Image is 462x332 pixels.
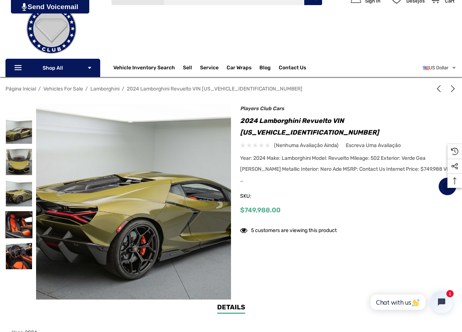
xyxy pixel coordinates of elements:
[346,142,401,149] span: Escreva uma avaliação
[435,85,445,92] a: Anterior
[451,163,458,170] svg: Social Media
[363,285,459,319] iframe: Tidio Chat
[438,177,457,196] a: Lista de desejos
[423,61,457,75] a: Selecione a moeda: USD
[6,243,32,269] img: For Sale 2024 Lamborghini Revuelto VIN ZHWUC1ZM6RLA01308
[5,59,100,77] p: Shop All
[443,182,452,191] svg: Lista de desejos
[259,65,271,73] a: Blog
[43,86,83,92] a: Vehicles For Sale
[90,86,120,92] a: Lamborghini
[279,65,306,73] a: Contact Us
[346,141,401,150] a: Escreva uma avaliação
[446,85,457,92] a: Próximo
[183,65,192,73] span: Sell
[5,86,36,92] a: Página inicial
[240,115,457,138] h1: 2024 Lamborghini Revuelto VIN [US_VEHICLE_IDENTIFICATION_NUMBER]
[447,177,462,185] svg: Top
[200,65,219,73] a: Service
[13,64,24,72] svg: Icon Line
[6,117,32,144] img: For Sale 2024 Lamborghini Revuelto VIN ZHWUC1ZM6RLA01308
[240,224,337,235] div: 5 customers are viewing this product
[451,148,458,155] svg: Recently Viewed
[240,206,281,214] span: $749,988.00
[87,65,92,70] svg: Icon Arrow Down
[127,86,302,92] a: 2024 Lamborghini Revuelto VIN [US_VEHICLE_IDENTIFICATION_NUMBER]
[240,191,277,201] span: SKU:
[6,149,32,175] img: For Sale 2024 Lamborghini Revuelto VIN ZHWUC1ZM6RLA01308
[240,105,284,112] a: Players Club Cars
[227,61,259,75] a: Car Wraps
[6,180,32,206] img: For Sale 2024 Lamborghini Revuelto VIN ZHWUC1ZM6RLA01308
[217,302,245,314] a: Details
[240,155,453,183] span: Year: 2024 Make: Lamborghini Model: Revuelto Mileage: 502 Exterior: Verde Gea [PERSON_NAME] Metal...
[5,82,457,95] nav: Breadcrumb
[183,61,200,75] a: Sell
[227,65,251,73] span: Car Wraps
[274,141,338,150] span: (nenhuma avaliação ainda)
[113,65,175,73] a: Vehicle Inventory Search
[6,212,32,238] img: For Sale 2024 Lamborghini Revuelto VIN ZHWUC1ZM6RLA01308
